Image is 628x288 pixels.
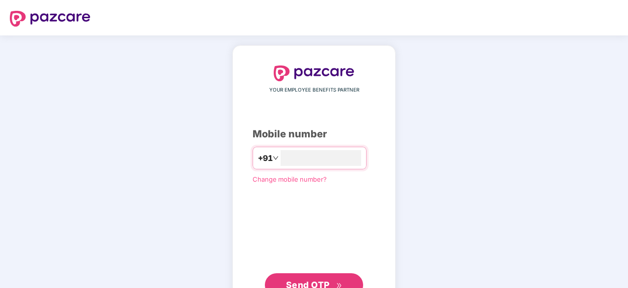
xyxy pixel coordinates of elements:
a: Change mobile number? [253,175,327,183]
span: YOUR EMPLOYEE BENEFITS PARTNER [269,86,359,94]
img: logo [274,65,354,81]
span: down [273,155,279,161]
span: +91 [258,152,273,164]
img: logo [10,11,90,27]
div: Mobile number [253,127,375,142]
